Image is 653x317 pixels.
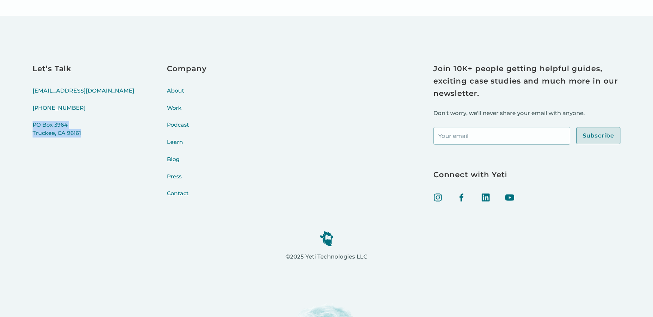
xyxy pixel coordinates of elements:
[481,193,490,202] img: linked in icon
[167,138,207,156] a: Learn
[167,63,207,75] h3: Company
[433,193,442,202] img: Instagram icon
[286,252,367,262] p: ©2025 Yeti Technologies LLC
[167,190,207,207] a: Contact
[457,193,466,202] img: facebook icon
[576,127,620,144] input: Subscribe
[167,156,207,173] a: Blog
[33,121,134,147] a: PO Box 3964Truckee, CA 96161
[167,104,207,121] a: Work
[433,109,620,118] p: Don't worry, we'll never share your email with anyone.
[433,63,620,100] h3: Join 10K+ people getting helpful guides, exciting case studies and much more in our newsletter.
[505,193,514,202] img: Youtube icon
[167,87,207,104] a: About
[33,63,134,75] h3: Let’s Talk
[433,127,620,145] form: Footer Newsletter Signup
[433,169,620,181] h3: Connect with Yeti
[167,121,207,138] a: Podcast
[320,231,333,246] img: yeti logo icon
[433,127,570,145] input: Your email
[33,104,134,121] a: [PHONE_NUMBER]
[167,173,207,190] a: Press
[33,87,134,104] a: [EMAIL_ADDRESS][DOMAIN_NAME]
